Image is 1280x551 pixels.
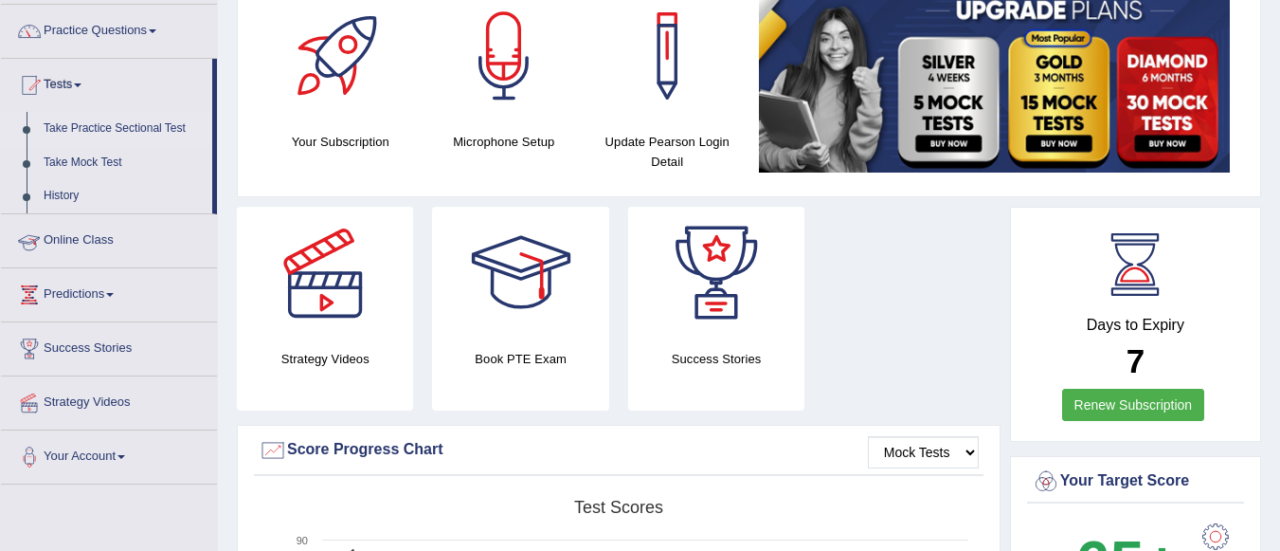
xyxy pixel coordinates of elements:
[1,431,217,478] a: Your Account
[35,179,212,213] a: History
[595,132,740,172] h4: Update Pearson Login Detail
[432,132,577,152] h4: Microphone Setup
[1,322,217,370] a: Success Stories
[268,132,413,152] h4: Your Subscription
[628,349,804,369] h4: Success Stories
[35,112,212,146] a: Take Practice Sectional Test
[297,535,308,546] text: 90
[237,349,413,369] h4: Strategy Videos
[1062,389,1205,421] a: Renew Subscription
[1,377,217,424] a: Strategy Videos
[1032,468,1239,496] div: Your Target Score
[1,268,217,316] a: Predictions
[1,5,217,52] a: Practice Questions
[432,349,608,369] h4: Book PTE Exam
[1,59,212,106] a: Tests
[1,214,217,262] a: Online Class
[259,436,979,465] div: Score Progress Chart
[35,146,212,180] a: Take Mock Test
[1127,342,1145,379] b: 7
[574,498,663,517] tspan: Test scores
[1032,317,1239,334] h4: Days to Expiry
